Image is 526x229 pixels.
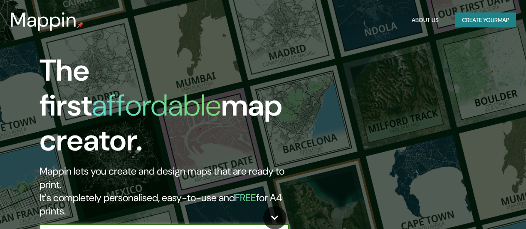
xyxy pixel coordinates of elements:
h3: Mappin [10,8,77,32]
h1: The first map creator. [40,53,303,165]
button: Create yourmap [455,12,516,28]
h5: FREE [235,191,256,204]
button: About Us [408,12,442,28]
h1: affordable [92,86,221,125]
img: mappin-pin [77,22,84,28]
h2: Mappin lets you create and design maps that are ready to print. It's completely personalised, eas... [40,165,303,218]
